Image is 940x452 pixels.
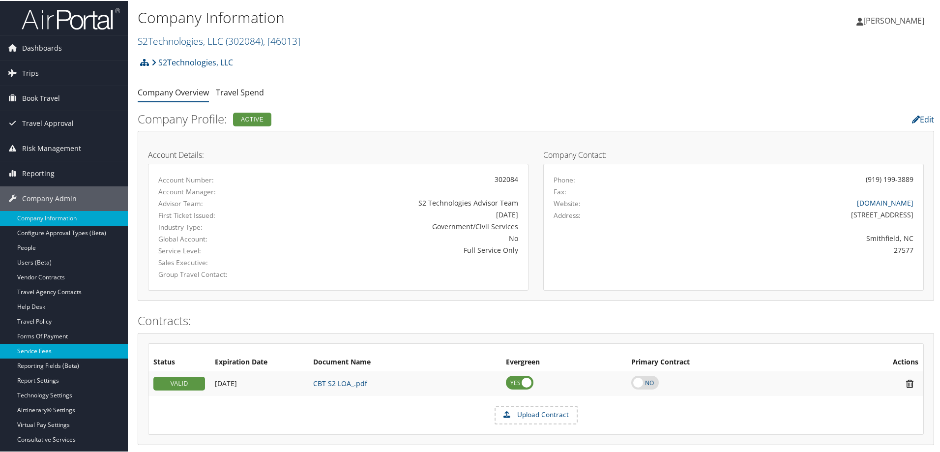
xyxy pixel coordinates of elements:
[215,378,303,387] div: Add/Edit Date
[857,197,913,207] a: [DOMAIN_NAME]
[626,353,822,370] th: Primary Contract
[554,186,566,196] label: Fax:
[226,33,263,47] span: ( 302084 )
[158,198,268,208] label: Advisor Team:
[647,244,914,254] div: 27577
[22,35,62,60] span: Dashboards
[856,5,934,34] a: [PERSON_NAME]
[153,376,205,390] div: VALID
[308,353,501,370] th: Document Name
[283,209,518,219] div: [DATE]
[138,6,669,27] h1: Company Information
[313,378,367,387] a: CBT S2 LOA_.pdf
[210,353,308,370] th: Expiration Date
[554,210,581,219] label: Address:
[148,353,210,370] th: Status
[138,110,664,126] h2: Company Profile:
[647,232,914,242] div: Smithfield, NC
[863,14,924,25] span: [PERSON_NAME]
[22,6,120,30] img: airportal-logo.png
[283,220,518,231] div: Government/Civil Services
[158,221,268,231] label: Industry Type:
[151,52,233,71] a: S2Technologies, LLC
[148,150,529,158] h4: Account Details:
[822,353,923,370] th: Actions
[158,186,268,196] label: Account Manager:
[216,86,264,97] a: Travel Spend
[22,135,81,160] span: Risk Management
[158,174,268,184] label: Account Number:
[22,160,55,185] span: Reporting
[138,86,209,97] a: Company Overview
[138,33,300,47] a: S2Technologies, LLC
[22,60,39,85] span: Trips
[543,150,924,158] h4: Company Contact:
[283,244,518,254] div: Full Service Only
[158,245,268,255] label: Service Level:
[138,311,934,328] h2: Contracts:
[283,173,518,183] div: 302084
[158,233,268,243] label: Global Account:
[158,210,268,219] label: First Ticket Issued:
[554,174,575,184] label: Phone:
[22,110,74,135] span: Travel Approval
[22,185,77,210] span: Company Admin
[263,33,300,47] span: , [ 46013 ]
[647,209,914,219] div: [STREET_ADDRESS]
[496,406,577,422] label: Upload Contract
[158,257,268,267] label: Sales Executive:
[22,85,60,110] span: Book Travel
[912,113,934,124] a: Edit
[866,173,913,183] div: (919) 199-3889
[158,269,268,278] label: Group Travel Contact:
[215,378,237,387] span: [DATE]
[233,112,271,125] div: Active
[501,353,626,370] th: Evergreen
[283,232,518,242] div: No
[283,197,518,207] div: S2 Technologies Advisor Team
[554,198,581,208] label: Website:
[901,378,918,388] i: Remove Contract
